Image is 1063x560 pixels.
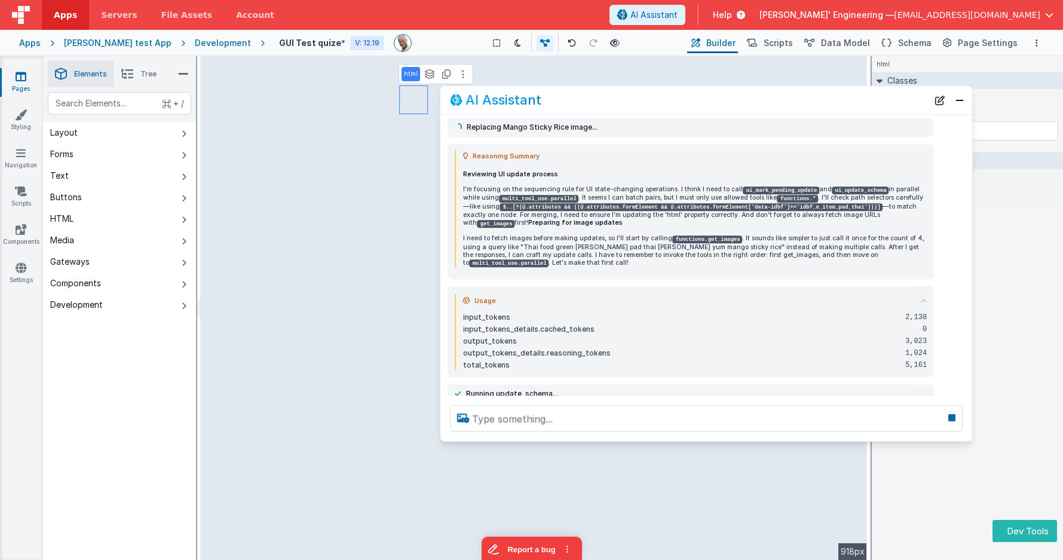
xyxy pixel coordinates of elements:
div: total_tokens [463,360,896,370]
span: Elements [74,69,107,79]
span: Running update_schema... [466,389,558,399]
button: Scripts [743,33,795,53]
div: Components [50,277,101,289]
span: Help [713,9,732,21]
button: Buttons [43,186,196,208]
img: 11ac31fe5dc3d0eff3fbbbf7b26fa6e1 [394,35,411,51]
code: get_images [477,220,514,228]
button: HTML [43,208,196,229]
div: Buttons [50,191,82,203]
button: Forms [43,143,196,165]
code: $..[?(@.attributes && ((@.attributes.formElement && @.attributes.formElement['data-idbf']=='idbf_... [500,203,883,211]
div: Text [50,170,69,182]
button: Dev Tools [992,520,1057,542]
div: [PERSON_NAME] test App [64,37,171,49]
button: Builder [687,33,738,53]
button: Data Model [800,33,872,53]
code: ui_mark_pending_update [743,186,819,194]
code: multi_tool_use.parallel [499,195,578,203]
h2: AI Assistant [465,93,541,108]
span: Builder [706,37,736,49]
span: [PERSON_NAME]' Engineering — [759,9,894,21]
button: Schema [877,33,934,53]
input: Search Elements... [48,92,191,115]
button: [PERSON_NAME]' Engineering — [EMAIL_ADDRESS][DOMAIN_NAME] [759,9,1053,21]
div: 0 [905,325,927,334]
button: AI Assistant [609,5,685,25]
span: File Assets [161,9,213,21]
h2: Classes [883,72,917,89]
div: --> [201,56,867,560]
code: multi_tool_use.parallel [469,260,549,268]
code: functions.get_images [672,235,742,243]
span: Servers [101,9,137,21]
div: 3,023 [905,336,927,346]
button: New Chat [932,92,948,109]
div: HTML [50,213,73,225]
button: Components [43,273,196,294]
code: functions.* [777,195,817,203]
button: Close [952,92,967,109]
button: Development [43,294,196,316]
div: Development [50,299,103,311]
button: Page Settings [939,33,1020,53]
span: Scripts [764,37,793,49]
button: Layout [43,122,196,143]
h4: GUI Test quize [279,38,341,47]
span: Reasoning Summary [473,149,540,163]
span: Replacing Mango Sticky Rice image... [467,123,598,132]
button: Media [43,229,196,251]
div: Gateways [50,256,90,268]
div: 2,138 [905,313,927,322]
strong: Preparing for image updates [528,219,623,227]
div: input_tokens [463,313,896,322]
div: 1,024 [905,348,927,358]
p: html [404,69,418,79]
p: I'm focusing on the sequencing rule for UI state-changing operations. I think I need to call and ... [463,185,927,227]
span: [EMAIL_ADDRESS][DOMAIN_NAME] [894,9,1040,21]
div: Apps [19,37,41,49]
span: AI Assistant [630,9,678,21]
div: output_tokens [463,336,896,346]
div: Media [50,234,74,246]
span: Tree [140,69,157,79]
strong: Reviewing UI update process [463,170,558,178]
div: Layout [50,127,78,139]
div: Forms [50,148,73,160]
button: Text [43,165,196,186]
span: Page Settings [958,37,1018,49]
span: Schema [898,37,932,49]
div: Development [195,37,251,49]
button: Gateways [43,251,196,273]
div: 918px [838,543,867,560]
div: input_tokens_details.cached_tokens [463,325,896,334]
p: I need to fetch images before making updates, so I'll start by calling . It sounds like simpler t... [463,235,927,268]
summary: Usage [463,293,927,308]
div: 5,161 [905,360,927,370]
h4: html [872,56,894,72]
span: Data Model [821,37,870,49]
span: + / [163,92,184,115]
div: output_tokens_details.reasoning_tokens [463,348,896,358]
button: Options [1030,36,1044,50]
span: Usage [474,293,496,308]
div: V: 12.19 [350,36,384,50]
code: ui_update_schema [832,186,889,194]
span: Apps [54,9,77,21]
